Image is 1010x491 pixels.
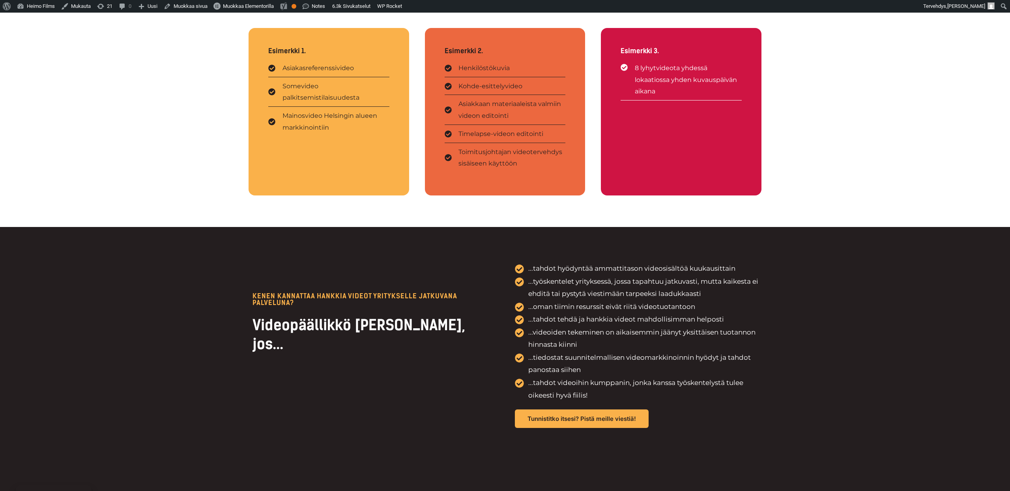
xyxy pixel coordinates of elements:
span: Asiakkaan materiaaleista valmiin videon editointi [456,98,565,121]
p: Esimerkki 2. [445,48,566,54]
div: OK [292,4,296,9]
a: Tunnistitko itsesi? Pistä meille viestiä! [515,409,649,428]
p: Esimerkki 3. [621,48,742,54]
h2: Videopäällikkö [PERSON_NAME], jos... [252,316,491,353]
span: 8 lyhytvideota yhdessä lokaatiossa yhden kuvauspäivän aikana [633,62,742,97]
span: Henkilöstökuvia [456,62,510,74]
span: [PERSON_NAME] [947,3,985,9]
p: Esimerkki 1. [268,48,389,54]
span: ...työskentelet yrityksessä, jossa tapahtuu jatkuvasti, mutta kaikesta ei ehditä tai pystytä vies... [526,275,761,300]
span: Somevideo palkitsemistilaisuudesta [281,80,389,104]
span: Muokkaa Elementorilla [223,3,274,9]
span: Timelapse-videon editointi [456,128,543,140]
span: Kohde-esittelyvideo [456,80,522,92]
span: ...tiedostat suunnitelmallisen videomarkkinoinnin hyödyt ja tahdot panostaa siihen [526,352,761,376]
span: Tunnistitko itsesi? Pistä meille viestiä! [527,416,636,422]
span: ...oman tiimin resurssit eivät riitä videotuotantoon [526,301,695,313]
span: ...tahdot videoihin kumppanin, jonka kanssa työskentelystä tulee oikeesti hyvä fiilis! [526,377,761,402]
span: Toimitusjohtajan videotervehdys sisäiseen käyttöön [456,146,565,169]
span: ...videoiden tekeminen on aikaisemmin jäänyt yksittäisen tuotannon hinnasta kiinni [526,326,761,351]
span: ...tahdot tehdä ja hankkia videot mahdollisimman helposti [526,313,724,326]
span: ...tahdot hyödyntää ammattitason videosisältöä kuukausittain [526,262,735,275]
p: KENEN KANNATtAA HANKKIA VIDEOT YRITYKSELLE JATKUVANA PALVELUNA? [252,293,491,306]
span: Mainosvideo Helsingin alueen markkinointiin [281,110,389,133]
span: Asiakasreferenssivideo [281,62,354,74]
